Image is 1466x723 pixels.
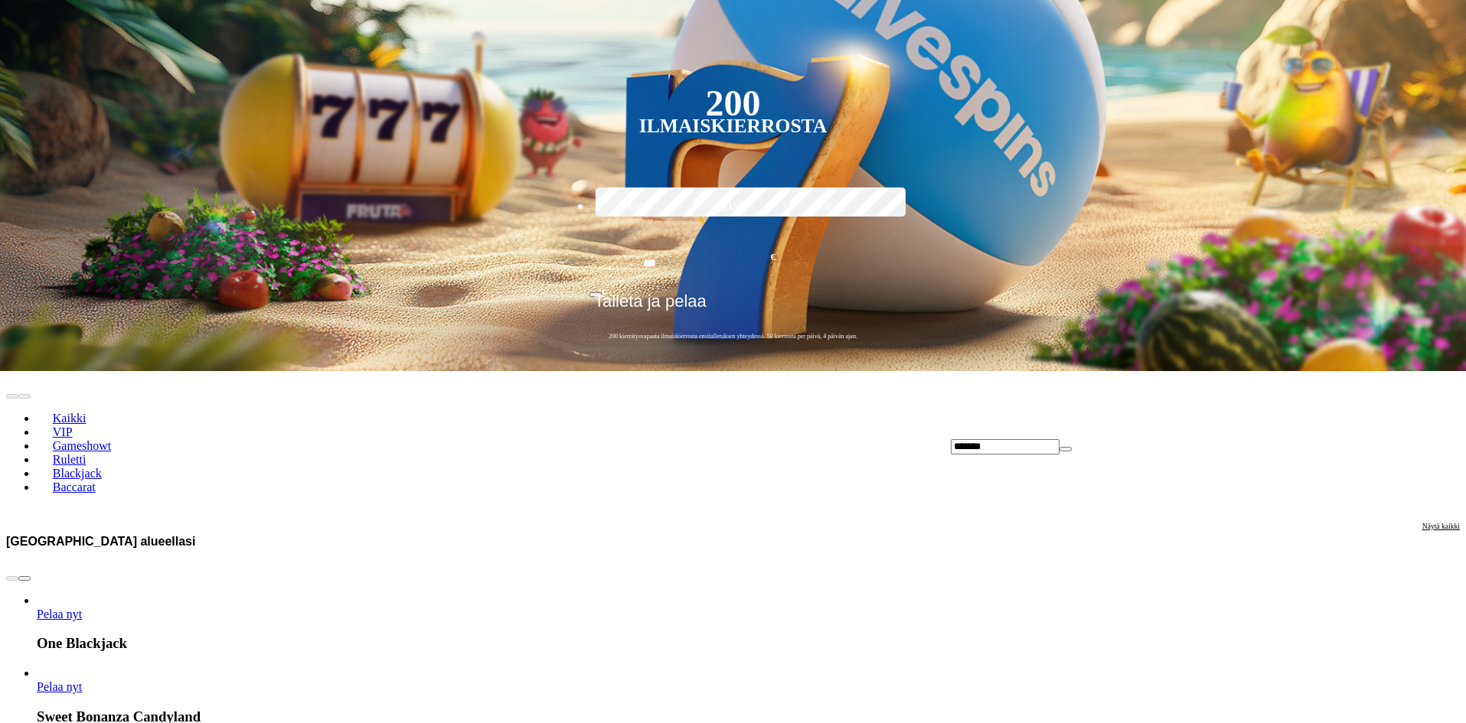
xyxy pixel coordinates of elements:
[37,680,82,693] a: Sweet Bonanza Candyland
[1422,522,1460,561] a: Näytä kaikki
[47,480,102,493] span: Baccarat
[6,534,195,549] h3: [GEOGRAPHIC_DATA] alueellasi
[47,467,108,480] span: Blackjack
[1060,447,1072,451] button: clear entry
[37,448,102,471] a: Ruletti
[18,576,31,581] button: next slide
[589,291,877,323] button: Talleta ja pelaa
[689,185,778,230] label: €150
[37,594,1460,653] article: One Blackjack
[37,435,127,458] a: Gameshowt
[18,394,31,399] button: next slide
[47,439,117,452] span: Gameshowt
[37,635,1460,652] h3: One Blackjack
[771,250,775,265] span: €
[37,607,82,620] a: One Blackjack
[37,462,118,485] a: Blackjack
[589,332,877,340] span: 200 kierrätysvapaata ilmaiskierrosta ensitalletuksen yhteydessä. 50 kierrosta per päivä, 4 päivän...
[6,386,920,506] nav: Lobby
[785,185,874,230] label: €250
[1422,522,1460,530] span: Näytä kaikki
[37,680,82,693] span: Pelaa nyt
[6,371,1460,521] header: Lobby
[592,185,681,230] label: €50
[37,607,82,620] span: Pelaa nyt
[705,94,760,112] div: 200
[37,421,88,444] a: VIP
[639,117,828,135] div: Ilmaiskierrosta
[951,439,1060,454] input: Search
[47,412,93,425] span: Kaikki
[602,287,606,296] span: €
[6,394,18,399] button: prev slide
[47,425,79,438] span: VIP
[6,576,18,581] button: prev slide
[37,476,112,499] a: Baccarat
[47,453,93,466] span: Ruletti
[594,291,707,322] span: Talleta ja pelaa
[37,407,102,430] a: Kaikki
